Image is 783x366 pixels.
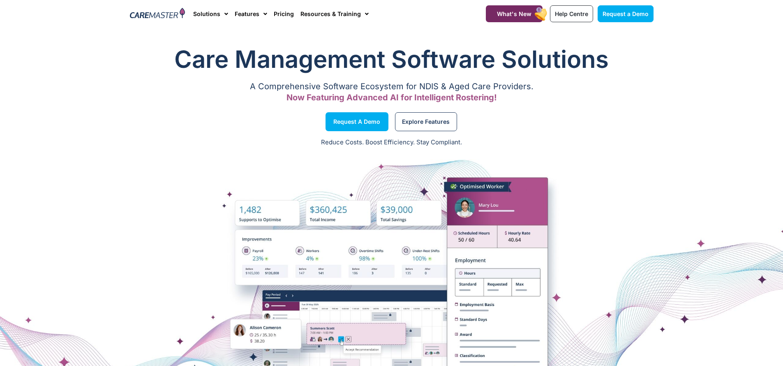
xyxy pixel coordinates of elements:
span: Now Featuring Advanced AI for Intelligent Rostering! [286,93,497,102]
p: Reduce Costs. Boost Efficiency. Stay Compliant. [5,138,778,147]
h1: Care Management Software Solutions [130,43,654,76]
span: Request a Demo [333,120,380,124]
span: What's New [497,10,531,17]
span: Help Centre [555,10,588,17]
p: A Comprehensive Software Ecosystem for NDIS & Aged Care Providers. [130,84,654,89]
a: Request a Demo [326,112,388,131]
span: Request a Demo [603,10,649,17]
span: Explore Features [402,120,450,124]
img: CareMaster Logo [130,8,185,20]
a: Explore Features [395,112,457,131]
a: Request a Demo [598,5,654,22]
a: What's New [486,5,543,22]
a: Help Centre [550,5,593,22]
